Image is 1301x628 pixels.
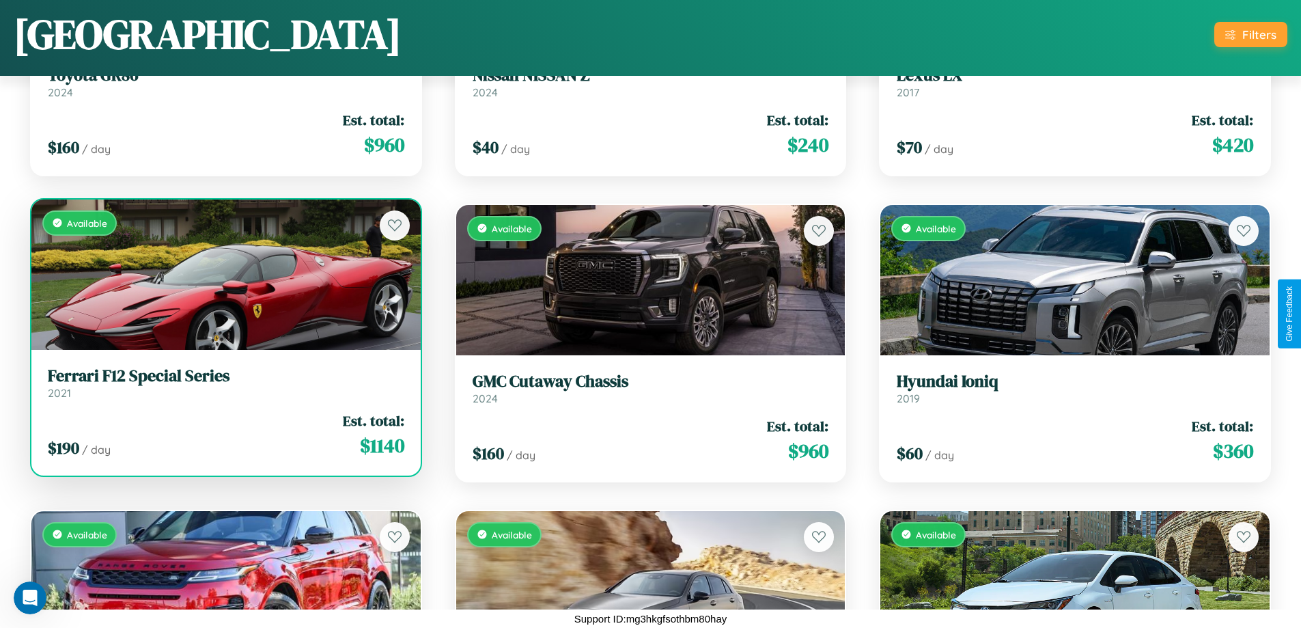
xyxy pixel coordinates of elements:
[897,442,923,465] span: $ 60
[574,610,727,628] p: Support ID: mg3hkgfsothbm80hay
[14,582,46,614] iframe: Intercom live chat
[897,136,922,159] span: $ 70
[48,366,404,400] a: Ferrari F12 Special Series2021
[82,142,111,156] span: / day
[897,392,920,405] span: 2019
[492,223,532,234] span: Available
[48,366,404,386] h3: Ferrari F12 Special Series
[473,66,829,85] h3: Nissan NISSAN Z
[492,529,532,541] span: Available
[925,142,953,156] span: / day
[507,448,535,462] span: / day
[82,443,111,456] span: / day
[473,372,829,405] a: GMC Cutaway Chassis2024
[897,85,919,99] span: 2017
[473,85,498,99] span: 2024
[48,386,71,400] span: 2021
[1285,286,1294,342] div: Give Feedback
[925,448,954,462] span: / day
[48,437,79,459] span: $ 190
[48,136,79,159] span: $ 160
[1242,27,1276,42] div: Filters
[1214,22,1287,47] button: Filters
[1192,416,1253,436] span: Est. total:
[787,131,828,159] span: $ 240
[788,437,828,465] span: $ 960
[67,529,107,541] span: Available
[473,372,829,392] h3: GMC Cutaway Chassis
[897,372,1253,392] h3: Hyundai Ioniq
[48,66,404,99] a: Toyota GR862024
[48,85,73,99] span: 2024
[473,136,499,159] span: $ 40
[1192,110,1253,130] span: Est. total:
[1213,437,1253,465] span: $ 360
[767,110,828,130] span: Est. total:
[897,66,1253,85] h3: Lexus LX
[1212,131,1253,159] span: $ 420
[897,372,1253,405] a: Hyundai Ioniq2019
[360,432,404,459] span: $ 1140
[501,142,530,156] span: / day
[473,66,829,99] a: Nissan NISSAN Z2024
[767,416,828,436] span: Est. total:
[343,411,404,431] span: Est. total:
[916,223,956,234] span: Available
[48,66,404,85] h3: Toyota GR86
[473,392,498,405] span: 2024
[14,6,402,62] h1: [GEOGRAPHIC_DATA]
[897,66,1253,99] a: Lexus LX2017
[916,529,956,541] span: Available
[364,131,404,159] span: $ 960
[343,110,404,130] span: Est. total:
[67,217,107,229] span: Available
[473,442,504,465] span: $ 160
